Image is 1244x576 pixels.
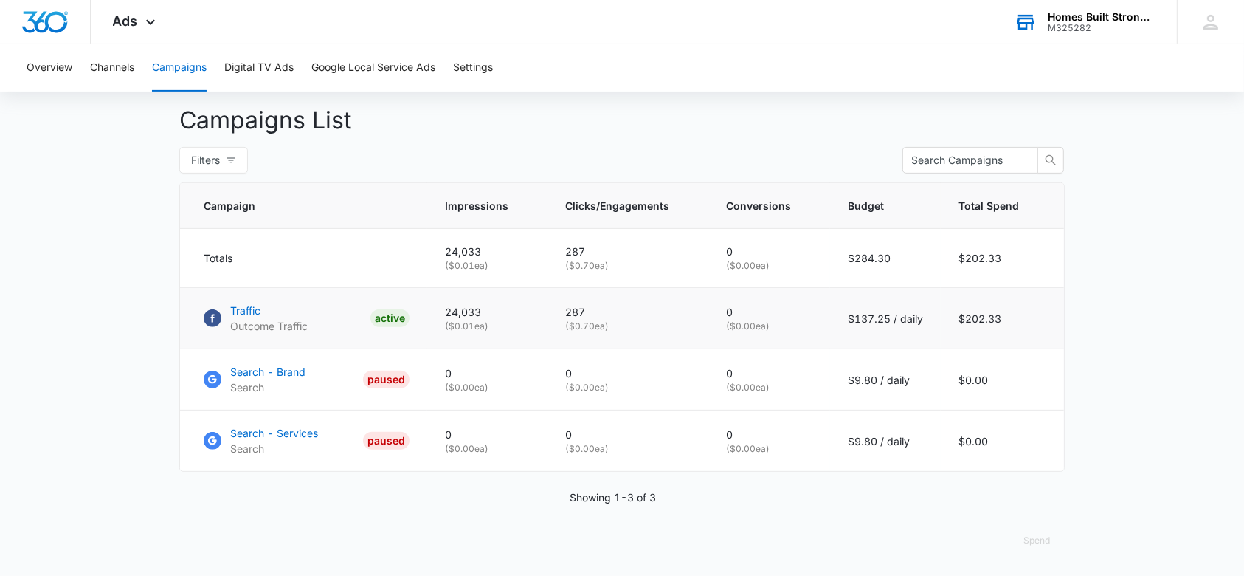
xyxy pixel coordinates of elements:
[204,198,388,213] span: Campaign
[204,364,410,395] a: Google AdsSearch - BrandSearchPAUSED
[565,304,691,320] p: 287
[726,259,812,272] p: ( $0.00 ea)
[230,303,308,318] p: Traffic
[179,103,1065,138] p: Campaigns List
[445,381,530,394] p: ( $0.00 ea)
[445,442,530,456] p: ( $0.00 ea)
[941,349,1064,411] td: $0.00
[363,371,410,388] div: PAUSED
[230,441,318,456] p: Search
[445,427,530,442] p: 0
[204,432,221,450] img: Google Ads
[565,198,669,213] span: Clicks/Engagements
[941,229,1064,288] td: $202.33
[726,381,812,394] p: ( $0.00 ea)
[1037,147,1064,174] button: search
[230,425,318,441] p: Search - Services
[941,411,1064,472] td: $0.00
[27,44,72,92] button: Overview
[565,381,691,394] p: ( $0.00 ea)
[191,152,220,168] span: Filters
[152,44,207,92] button: Campaigns
[565,244,691,259] p: 287
[230,318,308,334] p: Outcome Traffic
[726,244,812,259] p: 0
[204,303,410,334] a: FacebookTrafficOutcome TrafficACTIVE
[565,320,691,333] p: ( $0.70 ea)
[941,288,1064,349] td: $202.33
[445,259,530,272] p: ( $0.01 ea)
[726,427,812,442] p: 0
[445,198,508,213] span: Impressions
[445,320,530,333] p: ( $0.01 ea)
[230,380,305,395] p: Search
[1009,523,1065,558] button: Spend
[848,311,923,326] p: $137.25 / daily
[311,44,435,92] button: Google Local Service Ads
[224,44,294,92] button: Digital TV Ads
[958,198,1019,213] span: Total Spend
[726,366,812,381] p: 0
[445,244,530,259] p: 24,033
[90,44,134,92] button: Channels
[204,309,221,327] img: Facebook
[565,259,691,272] p: ( $0.70 ea)
[848,372,923,388] p: $9.80 / daily
[1048,23,1155,33] div: account id
[848,250,923,266] p: $284.30
[445,366,530,381] p: 0
[565,366,691,381] p: 0
[1038,154,1063,166] span: search
[445,304,530,320] p: 24,033
[1048,11,1155,23] div: account name
[726,320,812,333] p: ( $0.00 ea)
[453,44,493,92] button: Settings
[726,304,812,320] p: 0
[204,425,410,456] a: Google AdsSearch - ServicesSearchPAUSED
[848,433,923,449] p: $9.80 / daily
[565,442,691,456] p: ( $0.00 ea)
[726,198,791,213] span: Conversions
[113,13,138,29] span: Ads
[848,198,902,213] span: Budget
[204,371,221,388] img: Google Ads
[363,432,410,450] div: PAUSED
[204,250,410,266] div: Totals
[179,147,248,174] button: Filters
[370,309,410,327] div: ACTIVE
[911,152,1017,168] input: Search Campaigns
[570,490,657,505] p: Showing 1-3 of 3
[726,442,812,456] p: ( $0.00 ea)
[230,364,305,380] p: Search - Brand
[565,427,691,442] p: 0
